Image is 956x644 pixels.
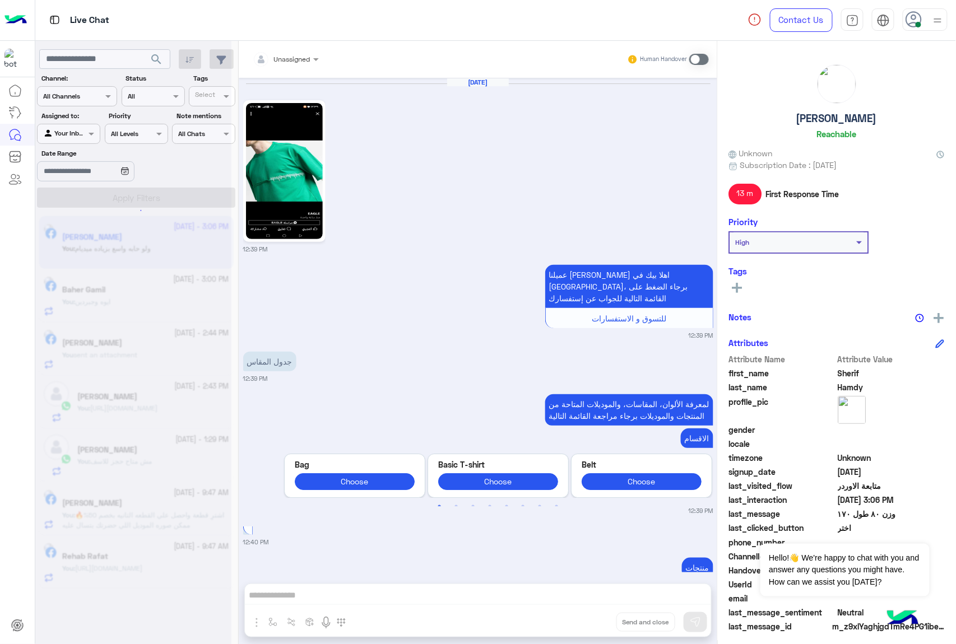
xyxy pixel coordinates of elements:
[4,49,25,69] img: 713415422032625
[729,424,836,436] span: gender
[582,473,702,489] button: Choose
[616,613,675,632] button: Send and close
[838,592,945,604] span: null
[838,508,945,520] span: وزن ٨٠ طول ١٧٠
[729,438,836,450] span: locale
[729,184,762,204] span: 13 m
[729,620,830,632] span: last_message_id
[640,55,687,64] small: Human Handover
[295,459,415,470] p: Bag
[729,266,945,276] h6: Tags
[838,381,945,393] span: Hamdy
[501,501,512,512] button: 5 of 4
[838,452,945,464] span: Unknown
[729,564,836,576] span: HandoverOn
[438,473,558,489] button: Choose
[467,501,479,512] button: 3 of 4
[838,367,945,379] span: Sherif
[438,459,558,470] p: Basic T-shirt
[729,606,836,618] span: last_message_sentiment
[838,606,945,618] span: 0
[760,544,929,596] span: Hello!👋 We're happy to chat with you and answer any questions you might have. How can we assist y...
[838,466,945,478] span: 2024-10-11T15:33:02.333Z
[934,313,944,323] img: add
[729,494,836,506] span: last_interaction
[846,14,859,27] img: tab
[833,620,945,632] span: m_z9xlYaghjgdTmRe4PG1ibeSA4IqfydfKRPvhprQ1N3yFzcMyNcBtfbbfr6MDuRDIhK2vOkfSA74Fxu2H2Jlf2w
[729,466,836,478] span: signup_date
[729,217,758,227] h6: Priority
[451,501,462,512] button: 2 of 4
[729,452,836,464] span: timezone
[484,501,495,512] button: 4 of 4
[729,353,836,365] span: Attribute Name
[838,353,945,365] span: Attribute Value
[736,238,750,246] b: High
[838,438,945,450] span: null
[729,312,752,322] h6: Notes
[729,522,836,534] span: last_clicked_button
[748,13,762,26] img: spinner
[729,381,836,393] span: last_name
[243,374,268,383] small: 12:39 PM
[518,501,529,512] button: 6 of 4
[729,338,769,348] h6: Attributes
[729,550,836,562] span: ChannelId
[4,8,27,32] img: Logo
[70,13,109,28] p: Live Chat
[592,314,666,323] span: للتسوق و الاستفسارات
[838,396,866,424] img: picture
[689,331,713,340] small: 12:39 PM
[193,90,215,102] div: Select
[123,200,143,220] div: loading...
[818,65,856,103] img: picture
[931,13,945,27] img: profile
[729,480,836,492] span: last_visited_flow
[246,103,323,239] img: 552665049_1324814589080768_3033206510054316123_n.jpg
[295,473,415,489] button: Choose
[274,55,310,63] span: Unassigned
[689,506,713,515] small: 12:39 PM
[551,501,563,512] button: 8 of 4
[797,112,878,125] h5: [PERSON_NAME]
[545,265,713,308] p: 21/9/2025, 12:39 PM
[243,245,268,254] small: 12:39 PM
[447,78,509,86] h6: [DATE]
[545,394,713,426] p: 21/9/2025, 12:39 PM
[838,494,945,506] span: 2025-09-21T12:06:35.583Z
[729,536,836,548] span: phone_number
[582,459,702,470] p: Belt
[770,8,833,32] a: Contact Us
[838,424,945,436] span: null
[916,314,925,323] img: notes
[729,578,836,590] span: UserId
[535,501,546,512] button: 7 of 4
[434,501,445,512] button: 1 of 4
[729,367,836,379] span: first_name
[729,147,773,159] span: Unknown
[243,538,269,547] small: 12:40 PM
[681,428,713,448] p: 21/9/2025, 12:39 PM
[838,480,945,492] span: متابعة الاوردر
[877,14,890,27] img: tab
[766,188,839,200] span: First Response Time
[883,599,922,638] img: hulul-logo.png
[48,13,62,27] img: tab
[729,396,836,422] span: profile_pic
[817,129,857,139] h6: Reachable
[682,558,713,577] p: 21/9/2025, 12:40 PM
[729,592,836,604] span: email
[740,159,837,171] span: Subscription Date : [DATE]
[243,352,296,371] p: 21/9/2025, 12:39 PM
[841,8,864,32] a: tab
[729,508,836,520] span: last_message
